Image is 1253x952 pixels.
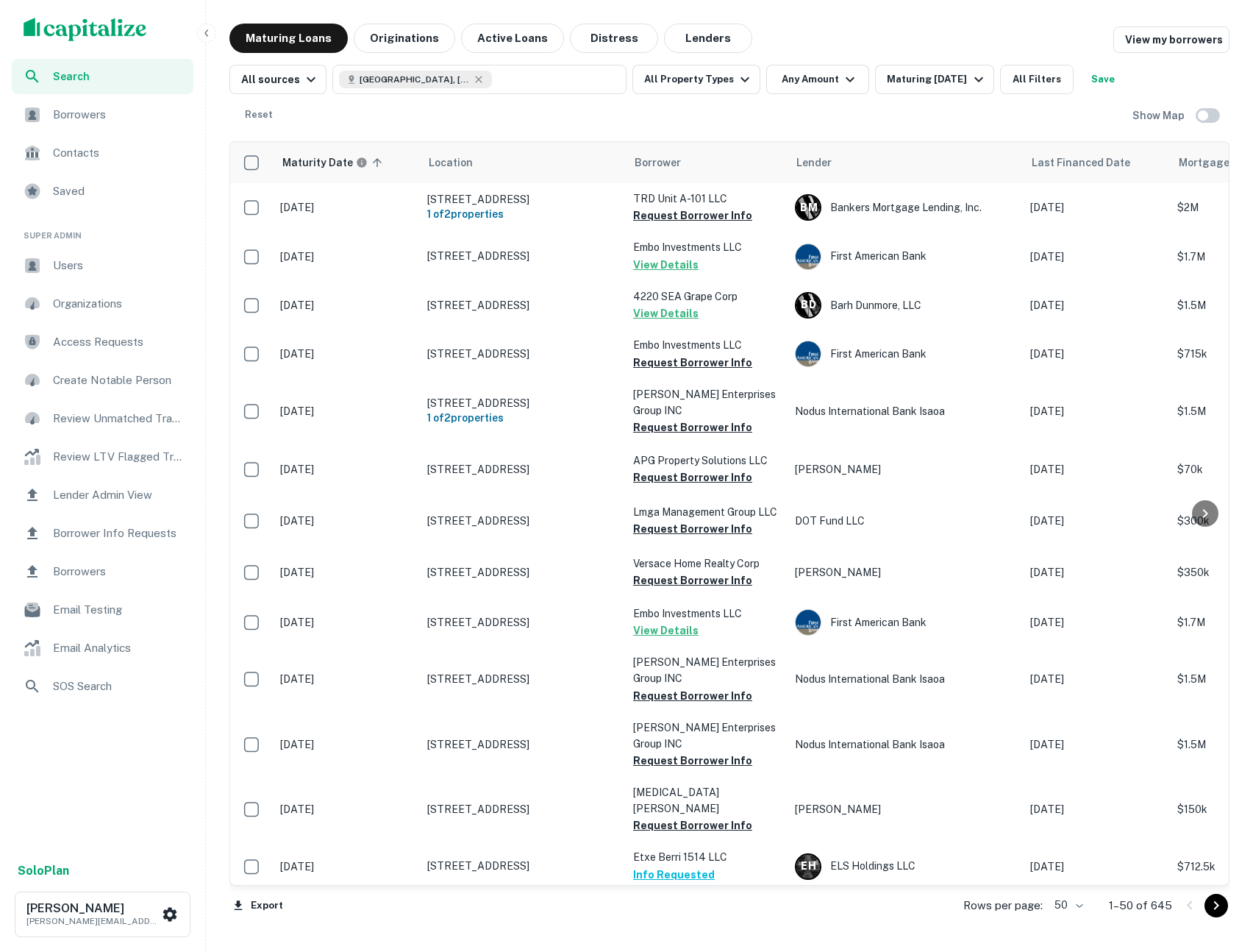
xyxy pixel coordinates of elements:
button: Request Borrower Info [633,520,752,538]
button: Request Borrower Info [633,419,752,436]
h6: [PERSON_NAME] [26,903,159,914]
th: Borrower [626,142,788,183]
span: Contacts [53,144,185,162]
a: Create Notable Person [12,363,193,398]
a: SOS Search [12,669,193,704]
a: Borrowers [12,554,193,589]
button: Any Amount [766,65,869,94]
a: SoloPlan [18,862,69,880]
div: First American Bank [795,609,1015,636]
p: E H [801,859,815,874]
h6: 1 of 2 properties [427,206,618,222]
span: Maturity dates displayed may be estimated. Please contact the lender for the most accurate maturi... [282,154,387,171]
p: Embo Investments LLC [633,337,780,353]
p: [PERSON_NAME] Enterprises Group INC [633,654,780,686]
th: Location [420,142,626,183]
div: Chat Widget [1179,834,1253,905]
p: [DATE] [280,564,413,580]
p: [PERSON_NAME] [795,564,1015,580]
p: [DATE] [280,461,413,477]
button: Distress [570,24,658,53]
button: Request Borrower Info [633,687,752,705]
button: View Details [633,256,699,274]
p: [STREET_ADDRESS] [427,299,618,312]
div: All sources [241,71,320,88]
a: Review Unmatched Transactions [12,401,193,436]
div: Organizations [12,286,193,322]
p: [DATE] [280,614,413,630]
p: Nodus International Bank Isaoa [795,403,1015,419]
p: [DATE] [1030,346,1163,362]
p: DOT Fund LLC [795,513,1015,529]
button: Originations [354,24,455,53]
th: Last Financed Date [1023,142,1170,183]
div: Contacts [12,135,193,171]
button: Active Loans [461,24,564,53]
span: Search [53,68,185,85]
button: Maturing [DATE] [875,65,993,94]
p: [DATE] [1030,859,1163,875]
p: [STREET_ADDRESS] [427,249,618,263]
p: [DATE] [280,801,413,817]
span: Review LTV Flagged Transactions [53,448,185,466]
h6: 1 of 2 properties [427,410,618,426]
span: Borrowers [53,106,185,124]
p: [DATE] [1030,461,1163,477]
p: [DATE] [1030,801,1163,817]
p: [STREET_ADDRESS] [427,803,618,816]
p: [DATE] [1030,614,1163,630]
a: Borrower Info Requests [12,516,193,551]
p: [DATE] [1030,671,1163,687]
img: picture [796,610,821,635]
span: Lender [796,154,832,171]
img: capitalize-logo.png [24,18,147,41]
p: [STREET_ADDRESS] [427,566,618,579]
p: [DATE] [280,249,413,265]
p: TRD Unit A-101 LLC [633,191,780,207]
p: [DATE] [280,297,413,313]
div: Users [12,248,193,283]
span: Location [429,154,492,171]
p: [DATE] [280,671,413,687]
a: Email Testing [12,592,193,628]
p: [STREET_ADDRESS] [427,193,618,206]
p: [DATE] [1030,403,1163,419]
span: Borrowers [53,563,185,580]
p: Versace Home Realty Corp [633,555,780,572]
button: Go to next page [1204,894,1228,917]
p: [PERSON_NAME] Enterprises Group INC [633,720,780,752]
h6: Maturity Date [282,154,353,171]
li: Super Admin [12,212,193,248]
p: Nodus International Bank Isaoa [795,736,1015,753]
div: First American Bank [795,244,1015,270]
div: Search [12,59,193,94]
p: [PERSON_NAME][EMAIL_ADDRESS][DOMAIN_NAME] [26,914,159,928]
span: Last Financed Date [1032,154,1149,171]
a: Email Analytics [12,630,193,666]
span: Saved [53,182,185,200]
a: Review LTV Flagged Transactions [12,439,193,475]
p: [STREET_ADDRESS] [427,859,618,873]
th: Maturity dates displayed may be estimated. Please contact the lender for the most accurate maturi... [273,142,420,183]
p: [PERSON_NAME] Enterprises Group INC [633,386,780,419]
button: [PERSON_NAME][PERSON_NAME][EMAIL_ADDRESS][DOMAIN_NAME] [15,892,190,937]
p: [STREET_ADDRESS] [427,616,618,629]
p: B M [800,200,817,216]
button: Export [229,895,287,917]
button: Request Borrower Info [633,354,752,372]
div: Borrowers [12,97,193,132]
p: Rows per page: [963,897,1043,914]
button: Request Borrower Info [633,572,752,589]
button: Maturing Loans [229,24,348,53]
button: View Details [633,305,699,322]
p: 4220 SEA Grape Corp [633,288,780,305]
p: [DATE] [1030,297,1163,313]
a: View my borrowers [1113,26,1229,53]
span: SOS Search [53,678,185,695]
p: Nodus International Bank Isaoa [795,671,1015,687]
